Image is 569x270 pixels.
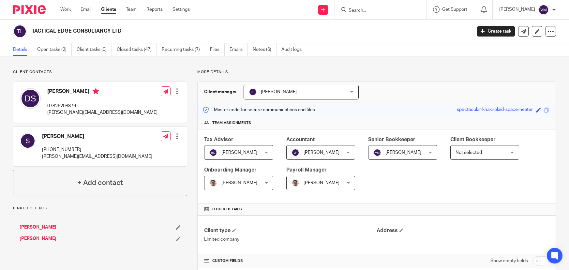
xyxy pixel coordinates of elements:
img: svg%3E [292,149,299,157]
a: [PERSON_NAME] [20,224,56,231]
a: Open tasks (2) [37,43,72,56]
p: [PERSON_NAME][EMAIL_ADDRESS][DOMAIN_NAME] [42,153,152,160]
p: Master code for secure communications and files [202,107,315,113]
span: Tax Advisor [204,137,233,142]
a: Create task [477,26,515,37]
img: svg%3E [209,149,217,157]
span: Other details [212,207,242,212]
a: Emails [230,43,248,56]
span: Client Bookkeeper [450,137,496,142]
div: spectacular-khaki-plaid-space-heater [457,106,533,114]
img: Pixie [13,5,46,14]
p: 07826208876 [47,103,157,109]
p: [PERSON_NAME] [499,6,535,13]
img: svg%3E [20,133,36,149]
a: Recurring tasks (7) [162,43,205,56]
span: [PERSON_NAME] [221,181,257,185]
a: [PERSON_NAME] [20,235,56,242]
span: [PERSON_NAME] [385,150,421,155]
p: [PERSON_NAME][EMAIL_ADDRESS][DOMAIN_NAME] [47,109,157,116]
i: Primary [93,88,99,95]
a: Notes (6) [253,43,277,56]
span: Payroll Manager [286,167,327,172]
a: Team [126,6,137,13]
span: Accountant [286,137,315,142]
a: Details [13,43,32,56]
a: Audit logs [281,43,307,56]
span: Team assignments [212,120,251,126]
img: svg%3E [538,5,549,15]
input: Search [348,8,407,14]
p: Limited company [204,236,377,243]
img: svg%3E [20,88,41,109]
a: Settings [172,6,190,13]
img: PXL_20240409_141816916.jpg [209,179,217,187]
span: [PERSON_NAME] [221,150,257,155]
span: [PERSON_NAME] [304,150,339,155]
h4: Client type [204,227,377,234]
p: Client contacts [13,69,187,75]
a: Reports [146,6,163,13]
span: Get Support [442,7,467,12]
h4: Address [377,227,549,234]
a: Clients [101,6,116,13]
p: More details [197,69,556,75]
img: PXL_20240409_141816916.jpg [292,179,299,187]
img: svg%3E [373,149,381,157]
h4: + Add contact [77,178,123,188]
p: [PHONE_NUMBER] [42,146,152,153]
img: svg%3E [249,88,257,96]
span: Senior Bookkeeper [368,137,415,142]
img: svg%3E [13,24,27,38]
h2: TACTICAL EDGE CONSULTANCY LTD [32,28,380,35]
span: [PERSON_NAME] [261,90,297,94]
span: Not selected [456,150,482,155]
p: Linked clients [13,206,187,211]
h4: [PERSON_NAME] [47,88,157,96]
a: Client tasks (0) [77,43,112,56]
label: Show empty fields [490,258,528,264]
h3: Client manager [204,89,237,95]
a: Email [81,6,91,13]
span: [PERSON_NAME] [304,181,339,185]
span: Onboarding Manager [204,167,257,172]
a: Closed tasks (47) [117,43,157,56]
a: Work [60,6,71,13]
h4: CUSTOM FIELDS [204,258,377,263]
a: Files [210,43,225,56]
h4: [PERSON_NAME] [42,133,152,140]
